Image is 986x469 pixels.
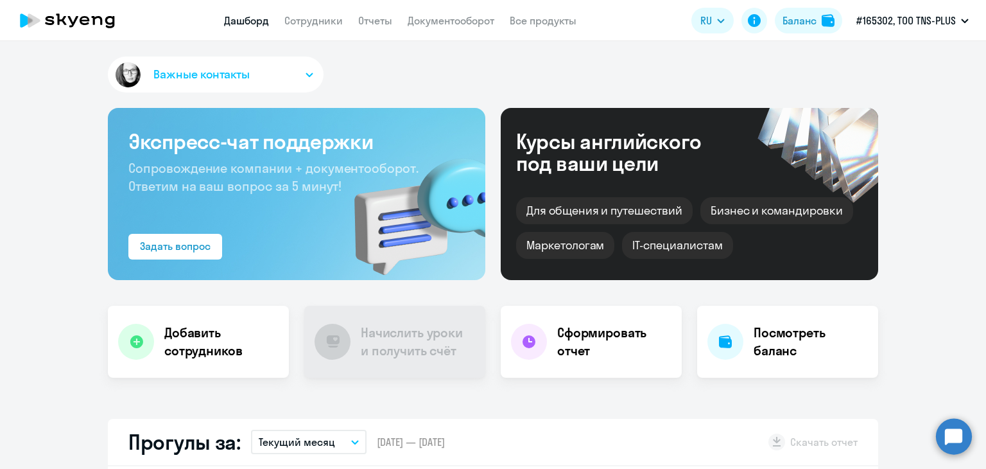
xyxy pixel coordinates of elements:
[408,14,494,27] a: Документооборот
[783,13,817,28] div: Баланс
[377,435,445,449] span: [DATE] — [DATE]
[251,430,367,454] button: Текущий месяц
[140,238,211,254] div: Задать вопрос
[128,234,222,260] button: Задать вопрос
[284,14,343,27] a: Сотрудники
[336,136,485,280] img: bg-img
[557,324,671,360] h4: Сформировать отчет
[516,197,693,224] div: Для общения и путешествий
[224,14,269,27] a: Дашборд
[700,13,712,28] span: RU
[113,60,143,90] img: avatar
[516,130,736,174] div: Курсы английского под ваши цели
[775,8,842,33] button: Балансbalance
[259,434,335,450] p: Текущий месяц
[128,429,241,455] h2: Прогулы за:
[856,13,956,28] p: #165302, ТОО TNS-PLUS
[361,324,472,360] h4: Начислить уроки и получить счёт
[754,324,868,360] h4: Посмотреть баланс
[128,160,419,194] span: Сопровождение компании + документооборот. Ответим на ваш вопрос за 5 минут!
[622,232,732,259] div: IT-специалистам
[691,8,734,33] button: RU
[516,232,614,259] div: Маркетологам
[822,14,835,27] img: balance
[108,57,324,93] button: Важные контакты
[358,14,392,27] a: Отчеты
[128,128,465,154] h3: Экспресс-чат поддержки
[850,5,975,36] button: #165302, ТОО TNS-PLUS
[510,14,576,27] a: Все продукты
[153,66,250,83] span: Важные контакты
[700,197,853,224] div: Бизнес и командировки
[164,324,279,360] h4: Добавить сотрудников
